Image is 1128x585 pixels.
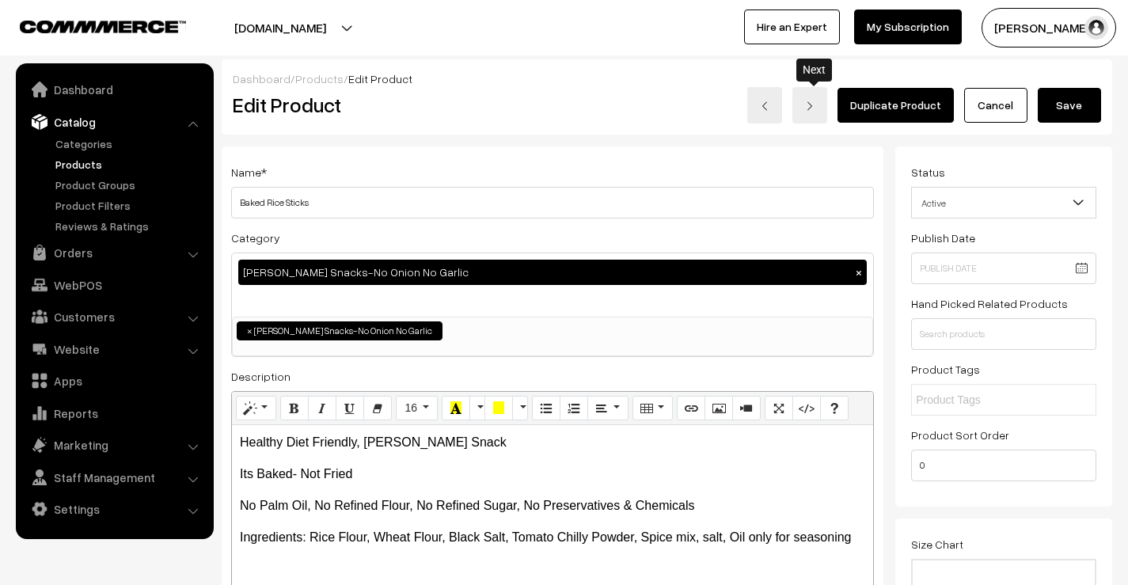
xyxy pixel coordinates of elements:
button: Unordered list (CTRL+SHIFT+NUM7) [532,396,560,421]
div: [PERSON_NAME] Snacks-No Onion No Garlic [238,260,867,285]
button: Link (CTRL+K) [677,396,705,421]
label: Name [231,164,267,180]
label: Category [231,230,280,246]
input: Name [231,187,874,218]
button: × [852,265,866,279]
li: Satvik Snacks-No Onion No Garlic [237,321,442,340]
a: Staff Management [20,463,208,492]
a: Dashboard [20,75,208,104]
a: Duplicate Product [837,88,954,123]
button: Help [820,396,849,421]
button: Ordered list (CTRL+SHIFT+NUM8) [560,396,588,421]
span: Active [911,187,1096,218]
button: Background Color [484,396,513,421]
label: Hand Picked Related Products [911,295,1068,312]
label: Size Chart [911,536,963,553]
img: user [1084,16,1108,40]
button: Underline (CTRL+U) [336,396,364,421]
a: Categories [51,135,208,152]
a: Apps [20,367,208,395]
p: Ingredients: Rice Flour, Wheat Flour, Black Salt, Tomato Chilly Powder, Spice mix, salt, Oil only... [240,528,865,547]
a: Products [51,156,208,173]
div: / / [233,70,1101,87]
button: Recent Color [442,396,470,421]
a: WebPOS [20,271,208,299]
label: Status [911,164,945,180]
input: Search products [911,318,1096,350]
a: Hire an Expert [744,9,840,44]
input: Publish Date [911,253,1096,284]
button: Paragraph [587,396,628,421]
button: More Color [512,396,528,421]
button: Table [632,396,673,421]
button: Picture [705,396,733,421]
button: [DOMAIN_NAME] [179,8,382,47]
a: Product Filters [51,197,208,214]
p: Its Baked- Not Fried [240,465,865,484]
button: Video [732,396,761,421]
img: COMMMERCE [20,21,186,32]
a: Orders [20,238,208,267]
div: Next [796,59,832,82]
a: Reviews & Ratings [51,218,208,234]
span: × [247,324,253,338]
p: No Palm Oil, No Refined Flour, No Refined Sugar, No Preservatives & Chemicals [240,496,865,515]
a: Catalog [20,108,208,136]
span: 16 [404,401,417,414]
button: Style [236,396,276,421]
label: Product Tags [911,361,980,378]
button: Save [1038,88,1101,123]
p: Healthy Diet Friendly, [PERSON_NAME] Snack [240,433,865,452]
button: Font Size [396,396,438,421]
img: left-arrow.png [760,101,769,111]
a: Marketing [20,431,208,459]
input: Enter Number [911,450,1096,481]
button: More Color [469,396,485,421]
label: Product Sort Order [911,427,1009,443]
button: Remove Font Style (CTRL+\) [363,396,392,421]
a: COMMMERCE [20,16,158,35]
span: Edit Product [348,72,412,85]
h2: Edit Product [233,93,581,117]
a: Website [20,335,208,363]
a: Customers [20,302,208,331]
a: Cancel [964,88,1027,123]
img: right-arrow.png [805,101,815,111]
button: Italic (CTRL+I) [308,396,336,421]
a: Settings [20,495,208,523]
a: My Subscription [854,9,962,44]
label: Publish Date [911,230,975,246]
button: [PERSON_NAME]… [982,8,1116,47]
a: Products [295,72,344,85]
a: Reports [20,399,208,427]
label: Description [231,368,291,385]
button: Code View [792,396,821,421]
a: Product Groups [51,177,208,193]
a: Dashboard [233,72,291,85]
button: Full Screen [765,396,793,421]
span: Active [912,189,1096,217]
input: Product Tags [916,392,1054,408]
button: Bold (CTRL+B) [280,396,309,421]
